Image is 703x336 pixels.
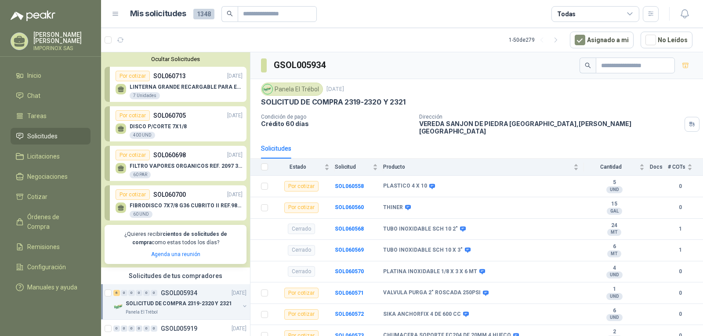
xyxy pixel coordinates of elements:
[584,164,638,170] span: Cantidad
[383,226,458,233] b: TUBO INOXIDABLE SCH 10 2"
[27,262,66,272] span: Configuración
[11,148,91,165] a: Licitaciones
[136,290,142,296] div: 0
[136,325,142,332] div: 0
[105,56,246,62] button: Ocultar Solicitudes
[33,32,91,44] p: [PERSON_NAME] [PERSON_NAME]
[606,293,623,300] div: UND
[335,164,371,170] span: Solicitud
[113,302,124,312] img: Company Logo
[11,279,91,296] a: Manuales y ayuda
[284,202,319,213] div: Por cotizar
[383,204,403,211] b: THINER
[261,83,323,96] div: Panela El Trébol
[110,230,241,247] p: ¿Quieres recibir como estas todos los días?
[161,290,197,296] p: GSOL005934
[153,111,186,120] p: SOL060705
[668,182,692,191] b: 0
[143,325,150,332] div: 0
[227,191,243,199] p: [DATE]
[27,91,40,101] span: Chat
[130,123,187,130] p: DISCO P/CORTE 7X1/8
[383,159,584,176] th: Producto
[584,307,645,314] b: 6
[261,114,412,120] p: Condición de pago
[121,290,127,296] div: 0
[383,183,427,190] b: PLASTICO 4 X 10
[288,266,315,277] div: Cerrado
[143,290,150,296] div: 0
[193,9,214,19] span: 1348
[33,46,91,51] p: IMPORINOX SAS
[584,286,645,293] b: 1
[584,265,645,272] b: 4
[121,325,127,332] div: 0
[606,186,623,193] div: UND
[116,150,150,160] div: Por cotizar
[11,87,91,104] a: Chat
[273,164,323,170] span: Estado
[335,290,364,296] a: SOL060571
[335,247,364,253] a: SOL060569
[584,243,645,250] b: 6
[335,183,364,189] a: SOL060558
[11,259,91,275] a: Configuración
[227,151,243,159] p: [DATE]
[27,242,60,252] span: Remisiones
[668,203,692,212] b: 0
[113,290,120,296] div: 6
[130,132,155,139] div: 400 UND
[126,299,232,307] p: SOLICITUD DE COMPRA 2319-2320 Y 2321
[105,106,246,141] a: Por cotizarSOL060705[DATE] DISCO P/CORTE 7X1/8400 UND
[27,131,58,141] span: Solicitudes
[11,108,91,124] a: Tareas
[11,128,91,145] a: Solicitudes
[606,271,623,278] div: UND
[11,168,91,185] a: Negociaciones
[261,144,291,153] div: Solicitudes
[232,324,246,332] p: [DATE]
[584,179,645,186] b: 5
[570,32,634,48] button: Asignado a mi
[130,211,152,218] div: 60 UND
[263,84,272,94] img: Company Logo
[607,208,622,215] div: GAL
[151,251,200,257] a: Agenda una reunión
[284,309,319,320] div: Por cotizar
[132,231,227,246] b: cientos de solicitudes de compra
[584,159,650,176] th: Cantidad
[116,71,150,81] div: Por cotizar
[284,181,319,191] div: Por cotizar
[128,290,135,296] div: 0
[105,67,246,102] a: Por cotizarSOL060713[DATE] LINTERNA GRANDE RECARGABLE PARA ESPACIOS ABIERTOS 100-150MTS7 Unidades
[27,152,60,161] span: Licitaciones
[113,325,120,332] div: 0
[232,289,246,297] p: [DATE]
[383,289,481,296] b: VALVULA PURGA 2" ROSCADA 250PSI
[557,9,576,19] div: Todas
[335,204,364,210] a: SOL060560
[335,159,383,176] th: Solicitud
[326,85,344,94] p: [DATE]
[668,246,692,254] b: 1
[151,290,157,296] div: 0
[130,202,243,209] p: FIBRODISCO 7X7/8 G36 CUBRITO II REF.982C
[130,171,151,178] div: 60 PAR
[668,289,692,297] b: 0
[153,71,186,81] p: SOL060713
[668,164,685,170] span: # COTs
[288,245,315,256] div: Cerrado
[335,268,364,275] a: SOL060570
[650,159,668,176] th: Docs
[130,92,160,99] div: 7 Unidades
[641,32,692,48] button: No Leídos
[668,159,703,176] th: # COTs
[261,98,406,107] p: SOLICITUD DE COMPRA 2319-2320 Y 2321
[11,188,91,205] a: Cotizar
[668,310,692,318] b: 0
[335,226,364,232] a: SOL060568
